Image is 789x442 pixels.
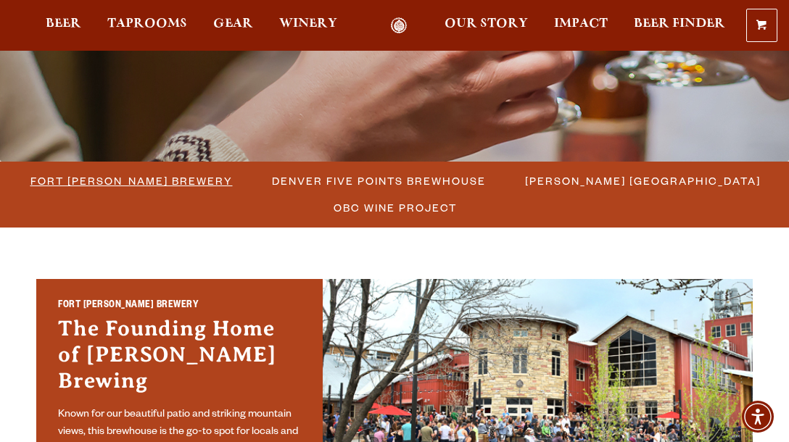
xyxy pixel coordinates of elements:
span: [PERSON_NAME] [GEOGRAPHIC_DATA] [525,170,761,191]
a: Denver Five Points Brewhouse [263,170,493,191]
a: Beer Finder [624,17,735,34]
a: Beer [36,17,91,34]
span: Taprooms [107,18,187,30]
span: Denver Five Points Brewhouse [272,170,486,191]
h2: Fort [PERSON_NAME] Brewery [58,299,301,315]
a: OBC Wine Project [325,197,464,218]
a: Impact [545,17,617,34]
a: [PERSON_NAME] [GEOGRAPHIC_DATA] [516,170,768,191]
a: Odell Home [371,17,426,34]
span: Winery [279,18,337,30]
span: Beer Finder [634,18,725,30]
a: Gear [204,17,263,34]
a: Winery [270,17,347,34]
span: Impact [554,18,608,30]
h3: The Founding Home of [PERSON_NAME] Brewing [58,315,301,401]
span: Beer [46,18,81,30]
span: Gear [213,18,253,30]
a: Fort [PERSON_NAME] Brewery [22,170,240,191]
span: Our Story [445,18,528,30]
a: Taprooms [98,17,197,34]
span: Fort [PERSON_NAME] Brewery [30,170,233,191]
a: Our Story [435,17,537,34]
div: Accessibility Menu [742,401,774,433]
span: OBC Wine Project [334,197,457,218]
